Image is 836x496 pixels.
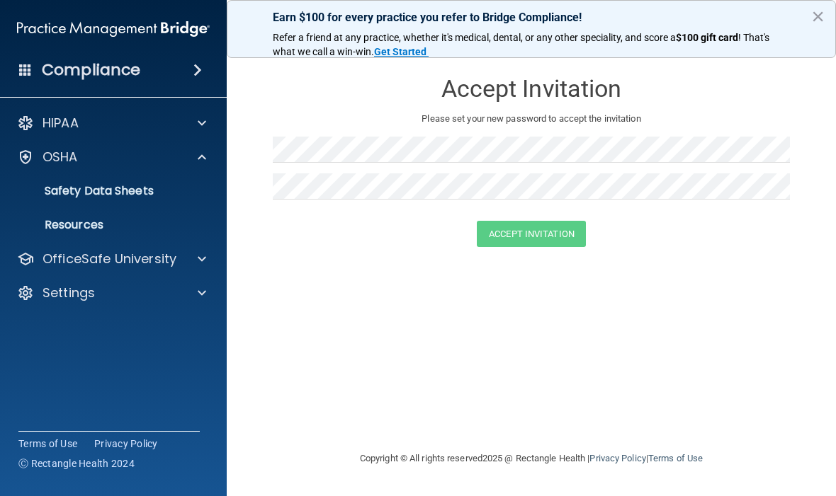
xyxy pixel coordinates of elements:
a: Settings [17,284,206,301]
p: Resources [9,218,203,232]
p: OSHA [43,149,78,166]
a: Terms of Use [18,437,77,451]
h4: Compliance [42,60,140,80]
p: OfficeSafe University [43,250,176,267]
a: OfficeSafe University [17,250,206,267]
img: PMB logo [17,15,210,43]
strong: $100 gift card [676,32,738,43]
p: Settings [43,284,95,301]
a: Terms of Use [648,453,703,463]
p: Please set your new password to accept the invitation [283,110,779,127]
span: ! That's what we call a win-win. [273,32,772,57]
span: Refer a friend at any practice, whether it's medical, dental, or any other speciality, and score a [273,32,676,43]
span: Ⓒ Rectangle Health 2024 [18,456,135,471]
button: Accept Invitation [477,221,586,247]
p: HIPAA [43,115,79,132]
p: Earn $100 for every practice you refer to Bridge Compliance! [273,11,790,24]
a: Privacy Policy [589,453,645,463]
a: HIPAA [17,115,206,132]
a: Privacy Policy [94,437,158,451]
button: Close [811,5,825,28]
h3: Accept Invitation [273,76,790,102]
p: Safety Data Sheets [9,184,203,198]
a: Get Started [374,46,429,57]
strong: Get Started [374,46,427,57]
a: OSHA [17,149,206,166]
div: Copyright © All rights reserved 2025 @ Rectangle Health | | [273,436,790,481]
